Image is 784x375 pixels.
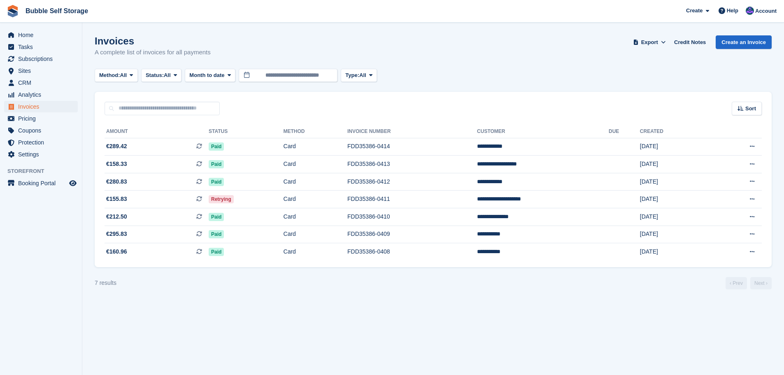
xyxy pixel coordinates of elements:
button: Status: All [141,69,181,82]
span: €295.83 [106,230,127,238]
a: menu [4,41,78,53]
a: menu [4,77,78,89]
td: Card [284,138,348,156]
span: Sites [18,65,67,77]
td: Card [284,226,348,243]
td: [DATE] [640,243,710,261]
span: Analytics [18,89,67,100]
span: Help [727,7,738,15]
td: FDD35386-0410 [347,208,477,226]
p: A complete list of invoices for all payments [95,48,211,57]
span: Status: [146,71,164,79]
nav: Page [724,277,773,289]
span: Paid [209,178,224,186]
td: FDD35386-0413 [347,156,477,173]
td: Card [284,173,348,191]
th: Method [284,125,348,138]
span: Home [18,29,67,41]
span: CRM [18,77,67,89]
td: FDD35386-0408 [347,243,477,261]
a: menu [4,125,78,136]
span: Protection [18,137,67,148]
button: Export [631,35,668,49]
a: menu [4,113,78,124]
td: Card [284,208,348,226]
th: Amount [105,125,209,138]
span: Sort [745,105,756,113]
button: Month to date [185,69,235,82]
th: Status [209,125,283,138]
th: Customer [477,125,609,138]
span: €280.83 [106,177,127,186]
span: All [359,71,366,79]
a: menu [4,137,78,148]
span: Paid [209,142,224,151]
span: Paid [209,213,224,221]
span: Booking Portal [18,177,67,189]
td: Card [284,243,348,261]
span: Coupons [18,125,67,136]
span: Retrying [209,195,234,203]
span: Create [686,7,703,15]
td: [DATE] [640,208,710,226]
span: All [164,71,171,79]
span: Export [641,38,658,47]
a: Previous [726,277,747,289]
span: Invoices [18,101,67,112]
span: Paid [209,230,224,238]
a: Preview store [68,178,78,188]
span: €155.83 [106,195,127,203]
span: All [120,71,127,79]
a: Credit Notes [671,35,709,49]
td: [DATE] [640,173,710,191]
span: Method: [99,71,120,79]
a: menu [4,89,78,100]
th: Created [640,125,710,138]
span: €160.96 [106,247,127,256]
th: Due [609,125,640,138]
a: Bubble Self Storage [22,4,91,18]
button: Method: All [95,69,138,82]
td: [DATE] [640,156,710,173]
td: Card [284,156,348,173]
a: menu [4,53,78,65]
span: Month to date [189,71,224,79]
img: stora-icon-8386f47178a22dfd0bd8f6a31ec36ba5ce8667c1dd55bd0f319d3a0aa187defe.svg [7,5,19,17]
span: Paid [209,160,224,168]
div: 7 results [95,279,116,287]
td: [DATE] [640,226,710,243]
span: Subscriptions [18,53,67,65]
span: Settings [18,149,67,160]
span: €212.50 [106,212,127,221]
td: FDD35386-0414 [347,138,477,156]
a: Next [750,277,772,289]
a: Create an Invoice [716,35,772,49]
td: FDD35386-0412 [347,173,477,191]
h1: Invoices [95,35,211,47]
span: Paid [209,248,224,256]
a: menu [4,149,78,160]
span: Tasks [18,41,67,53]
a: menu [4,101,78,112]
td: [DATE] [640,138,710,156]
span: €158.33 [106,160,127,168]
td: FDD35386-0411 [347,191,477,208]
td: FDD35386-0409 [347,226,477,243]
td: Card [284,191,348,208]
a: menu [4,29,78,41]
span: Account [755,7,777,15]
span: Storefront [7,167,82,175]
span: Type: [345,71,359,79]
button: Type: All [341,69,377,82]
a: menu [4,65,78,77]
span: Pricing [18,113,67,124]
span: €289.42 [106,142,127,151]
td: [DATE] [640,191,710,208]
img: Stuart Jackson [746,7,754,15]
th: Invoice Number [347,125,477,138]
a: menu [4,177,78,189]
